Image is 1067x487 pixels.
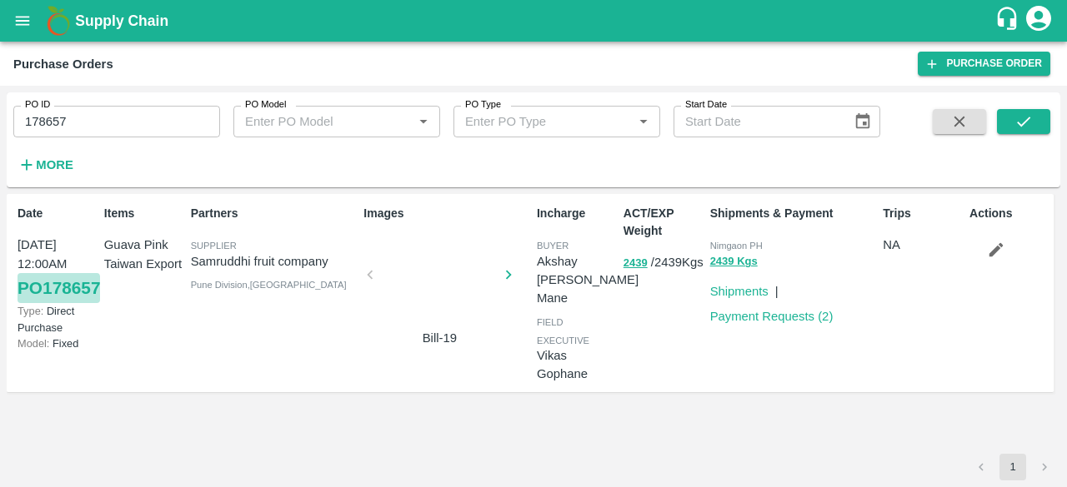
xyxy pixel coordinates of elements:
[624,205,704,240] p: ACT/EXP Weight
[1024,3,1054,38] div: account of current user
[883,236,963,254] p: NA
[75,9,994,32] a: Supply Chain
[710,285,769,298] a: Shipments
[238,111,386,132] input: Enter PO Model
[537,241,569,251] span: buyer
[633,111,654,132] button: Open
[363,205,530,222] p: Images
[18,236,98,273] p: [DATE] 12:00AM
[710,241,763,251] span: Nimgaon PH
[465,98,501,112] label: PO Type
[685,98,727,112] label: Start Date
[624,253,704,272] p: / 2439 Kgs
[13,151,78,179] button: More
[769,276,779,301] div: |
[13,106,220,137] input: Enter PO ID
[537,205,617,222] p: Incharge
[377,329,502,347] p: Bill-19
[18,303,98,335] p: Direct Purchase
[191,241,237,251] span: Supplier
[847,106,879,137] button: Choose date
[13,53,113,75] div: Purchase Orders
[36,158,73,171] strong: More
[104,236,184,273] p: Guava Pink Taiwan Export
[191,205,358,222] p: Partners
[918,52,1050,76] a: Purchase Order
[710,205,877,222] p: Shipments & Payment
[75,12,168,29] b: Supply Chain
[674,106,840,137] input: Start Date
[25,98,50,112] label: PO ID
[537,346,617,384] p: Vikas Gophane
[18,335,98,351] p: Fixed
[191,280,347,290] span: Pune Division , [GEOGRAPHIC_DATA]
[18,305,43,317] span: Type:
[18,205,98,222] p: Date
[969,205,1049,222] p: Actions
[994,6,1024,36] div: customer-support
[883,205,963,222] p: Trips
[624,254,648,273] button: 2439
[191,252,358,271] p: Samruddhi fruit company
[965,454,1060,480] nav: pagination navigation
[3,2,42,40] button: open drawer
[710,252,758,271] button: 2439 Kgs
[18,273,100,303] a: PO178657
[458,111,606,132] input: Enter PO Type
[42,4,75,37] img: logo
[104,205,184,222] p: Items
[413,111,434,132] button: Open
[245,98,287,112] label: PO Model
[710,310,834,323] a: Payment Requests (2)
[537,252,639,308] p: Akshay [PERSON_NAME] Mane
[999,454,1026,480] button: page 1
[537,317,589,345] span: field executive
[18,337,49,350] span: Model:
